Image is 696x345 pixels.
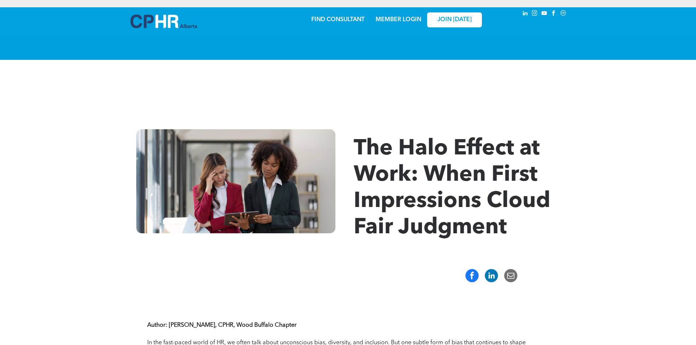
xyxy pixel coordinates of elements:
a: FIND CONSULTANT [311,17,365,23]
img: A blue and white logo for cp alberta [130,15,197,28]
a: youtube [540,9,548,19]
span: The Halo Effect at Work: When First Impressions Cloud Fair Judgment [354,138,550,239]
a: Social network [559,9,567,19]
a: linkedin [521,9,529,19]
a: MEMBER LOGIN [376,17,421,23]
span: JOIN [DATE] [437,16,472,23]
a: instagram [531,9,539,19]
strong: : [PERSON_NAME], CPHR, Wood Buffalo Chapter [166,322,297,328]
a: JOIN [DATE] [427,12,482,27]
strong: Author [147,322,166,328]
a: facebook [550,9,558,19]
